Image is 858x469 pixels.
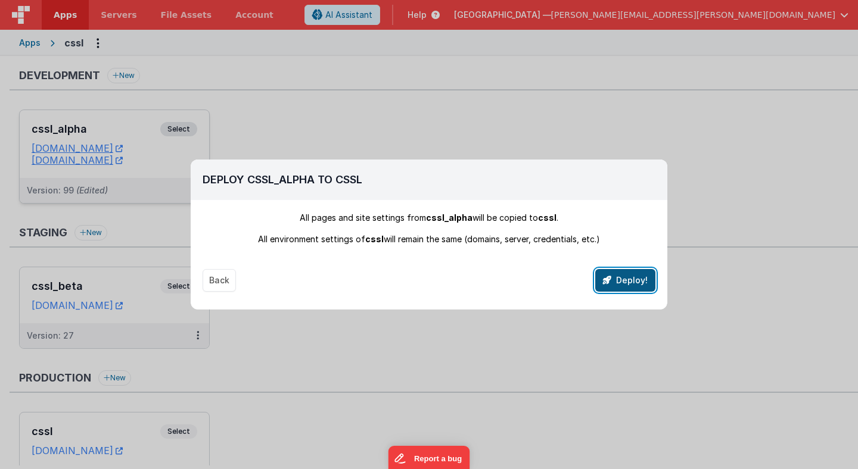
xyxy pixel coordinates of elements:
span: cssl [365,234,384,244]
div: All environment settings of will remain the same (domains, server, credentials, etc.) [203,233,655,245]
span: cssl [538,212,557,223]
div: All pages and site settings from will be copied to . [203,212,655,224]
span: cssl_alpha [426,212,472,223]
button: Deploy! [595,269,655,292]
h2: Deploy cssl_alpha To cssl [203,171,655,188]
button: Back [203,269,236,292]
